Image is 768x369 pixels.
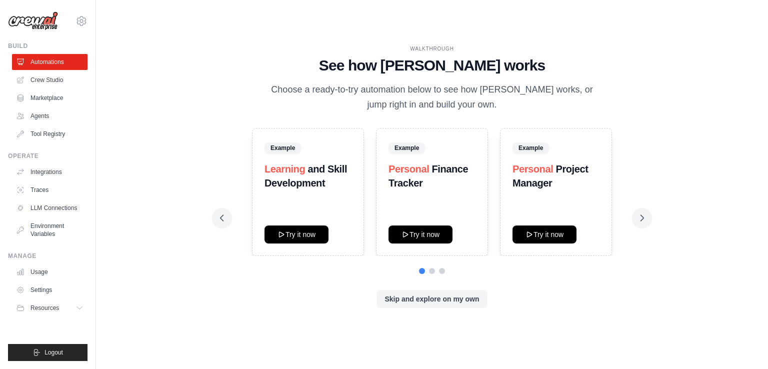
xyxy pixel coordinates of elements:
[8,344,87,361] button: Logout
[12,90,87,106] a: Marketplace
[8,152,87,160] div: Operate
[512,163,553,174] span: Personal
[8,11,58,30] img: Logo
[388,142,425,153] span: Example
[264,225,328,243] button: Try it now
[376,290,487,308] button: Skip and explore on my own
[220,56,644,74] h1: See how [PERSON_NAME] works
[8,42,87,50] div: Build
[12,126,87,142] a: Tool Registry
[388,225,452,243] button: Try it now
[12,200,87,216] a: LLM Connections
[12,282,87,298] a: Settings
[12,264,87,280] a: Usage
[12,218,87,242] a: Environment Variables
[264,142,301,153] span: Example
[388,163,429,174] span: Personal
[12,108,87,124] a: Agents
[30,304,59,312] span: Resources
[512,225,576,243] button: Try it now
[12,300,87,316] button: Resources
[220,45,644,52] div: WALKTHROUGH
[8,252,87,260] div: Manage
[12,164,87,180] a: Integrations
[512,142,549,153] span: Example
[12,72,87,88] a: Crew Studio
[44,348,63,356] span: Logout
[264,82,600,112] p: Choose a ready-to-try automation below to see how [PERSON_NAME] works, or jump right in and build...
[12,54,87,70] a: Automations
[12,182,87,198] a: Traces
[264,163,305,174] span: Learning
